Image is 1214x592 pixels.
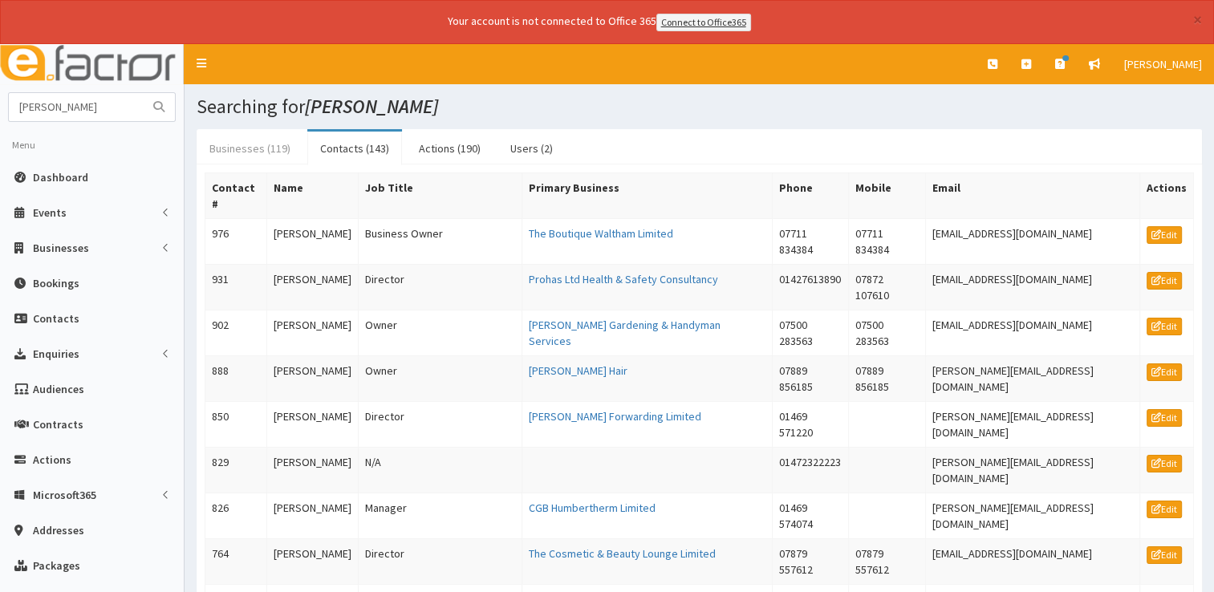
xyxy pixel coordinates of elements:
[772,264,849,310] td: 01427613890
[1147,363,1182,381] a: Edit
[925,264,1139,310] td: [EMAIL_ADDRESS][DOMAIN_NAME]
[266,218,358,264] td: [PERSON_NAME]
[772,310,849,355] td: 07500 283563
[197,96,1202,117] h1: Searching for
[925,172,1139,218] th: Email
[33,558,80,573] span: Packages
[849,355,926,401] td: 07889 856185
[925,447,1139,493] td: [PERSON_NAME][EMAIL_ADDRESS][DOMAIN_NAME]
[33,382,84,396] span: Audiences
[529,318,721,348] a: [PERSON_NAME] Gardening & Handyman Services
[266,310,358,355] td: [PERSON_NAME]
[266,264,358,310] td: [PERSON_NAME]
[358,493,522,538] td: Manager
[33,241,89,255] span: Businesses
[358,355,522,401] td: Owner
[266,172,358,218] th: Name
[358,218,522,264] td: Business Owner
[33,347,79,361] span: Enquiries
[33,523,84,537] span: Addresses
[33,170,88,184] span: Dashboard
[925,401,1139,447] td: [PERSON_NAME][EMAIL_ADDRESS][DOMAIN_NAME]
[358,401,522,447] td: Director
[33,417,83,432] span: Contracts
[358,172,522,218] th: Job Title
[205,310,267,355] td: 902
[205,493,267,538] td: 826
[33,205,67,220] span: Events
[406,132,493,165] a: Actions (190)
[497,132,566,165] a: Users (2)
[529,501,656,515] a: CGB Humbertherm Limited
[1139,172,1193,218] th: Actions
[925,218,1139,264] td: [EMAIL_ADDRESS][DOMAIN_NAME]
[305,94,438,119] i: [PERSON_NAME]
[266,447,358,493] td: [PERSON_NAME]
[1193,11,1202,28] button: ×
[925,538,1139,584] td: [EMAIL_ADDRESS][DOMAIN_NAME]
[772,172,849,218] th: Phone
[1147,409,1182,427] a: Edit
[1147,272,1182,290] a: Edit
[849,218,926,264] td: 07711 834384
[1124,57,1202,71] span: [PERSON_NAME]
[9,93,144,121] input: Search...
[529,546,716,561] a: The Cosmetic & Beauty Lounge Limited
[772,355,849,401] td: 07889 856185
[266,401,358,447] td: [PERSON_NAME]
[1147,318,1182,335] a: Edit
[529,409,701,424] a: [PERSON_NAME] Forwarding Limited
[1147,546,1182,564] a: Edit
[358,310,522,355] td: Owner
[197,132,303,165] a: Businesses (119)
[205,447,267,493] td: 829
[1147,501,1182,518] a: Edit
[266,538,358,584] td: [PERSON_NAME]
[1112,44,1214,84] a: [PERSON_NAME]
[205,401,267,447] td: 850
[772,493,849,538] td: 01469 574074
[266,493,358,538] td: [PERSON_NAME]
[925,310,1139,355] td: [EMAIL_ADDRESS][DOMAIN_NAME]
[205,172,267,218] th: Contact #
[358,447,522,493] td: N/A
[772,401,849,447] td: 01469 571220
[849,264,926,310] td: 07872 107610
[849,538,926,584] td: 07879 557612
[925,493,1139,538] td: [PERSON_NAME][EMAIL_ADDRESS][DOMAIN_NAME]
[772,538,849,584] td: 07879 557612
[205,264,267,310] td: 931
[130,13,1069,31] div: Your account is not connected to Office 365
[33,488,96,502] span: Microsoft365
[529,363,627,378] a: [PERSON_NAME] Hair
[266,355,358,401] td: [PERSON_NAME]
[529,272,718,286] a: Prohas Ltd Health & Safety Consultancy
[358,264,522,310] td: Director
[1147,226,1182,244] a: Edit
[849,310,926,355] td: 07500 283563
[772,447,849,493] td: 01472322223
[529,226,673,241] a: The Boutique Waltham Limited
[925,355,1139,401] td: [PERSON_NAME][EMAIL_ADDRESS][DOMAIN_NAME]
[307,132,402,165] a: Contacts (143)
[205,218,267,264] td: 976
[656,14,751,31] a: Connect to Office365
[522,172,772,218] th: Primary Business
[358,538,522,584] td: Director
[33,311,79,326] span: Contacts
[205,355,267,401] td: 888
[1147,455,1182,472] a: Edit
[33,276,79,290] span: Bookings
[849,172,926,218] th: Mobile
[33,452,71,467] span: Actions
[772,218,849,264] td: 07711 834384
[205,538,267,584] td: 764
